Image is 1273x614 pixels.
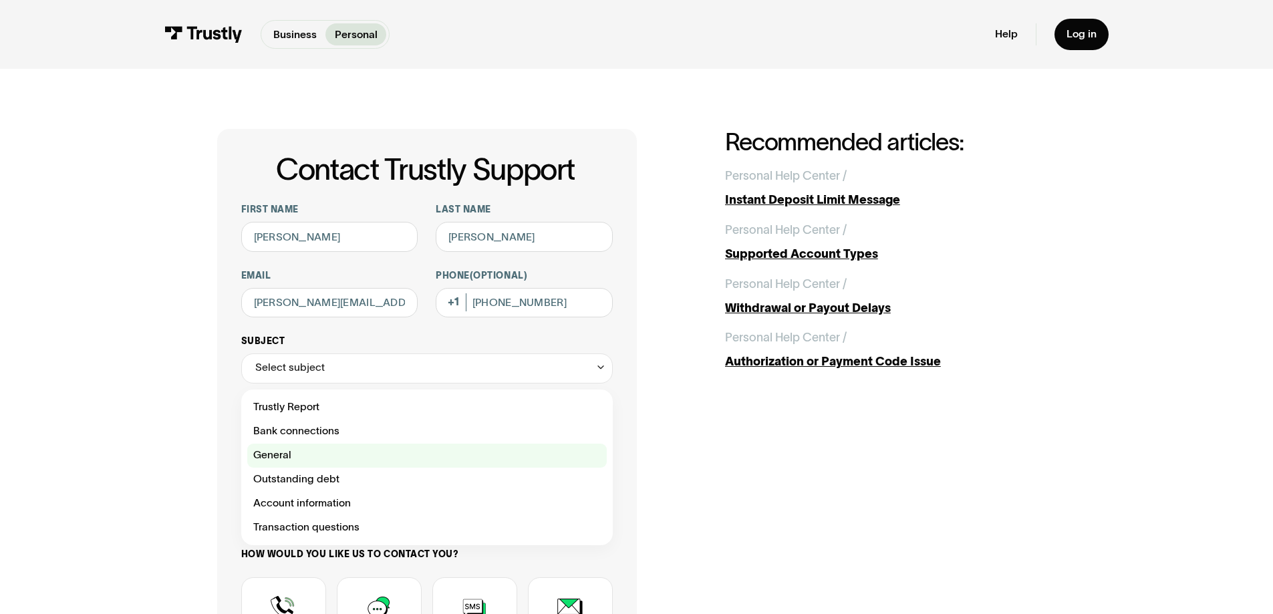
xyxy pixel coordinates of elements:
[436,204,613,216] label: Last name
[470,271,527,281] span: (Optional)
[264,23,325,45] a: Business
[255,359,325,377] div: Select subject
[725,221,847,239] div: Personal Help Center /
[725,245,1056,263] div: Supported Account Types
[335,27,378,43] p: Personal
[436,222,613,252] input: Howard
[241,204,418,216] label: First name
[253,518,360,536] span: Transaction questions
[241,288,418,318] input: alex@mail.com
[436,288,613,318] input: (555) 555-5555
[273,27,317,43] p: Business
[241,222,418,252] input: Alex
[253,494,351,512] span: Account information
[725,129,1056,155] h2: Recommended articles:
[241,383,613,545] nav: Select subject
[725,299,1056,317] div: Withdrawal or Payout Delays
[995,27,1018,41] a: Help
[241,549,613,561] label: How would you like us to contact you?
[436,270,613,282] label: Phone
[725,329,847,347] div: Personal Help Center /
[1067,27,1097,41] div: Log in
[1054,19,1109,50] a: Log in
[239,153,613,186] h1: Contact Trustly Support
[725,167,847,185] div: Personal Help Center /
[253,422,339,440] span: Bank connections
[253,470,339,488] span: Outstanding debt
[253,398,319,416] span: Trustly Report
[725,191,1056,209] div: Instant Deposit Limit Message
[241,353,613,383] div: Select subject
[725,275,1056,317] a: Personal Help Center /Withdrawal or Payout Delays
[164,26,243,43] img: Trustly Logo
[725,275,847,293] div: Personal Help Center /
[241,270,418,282] label: Email
[725,167,1056,209] a: Personal Help Center /Instant Deposit Limit Message
[253,446,291,464] span: General
[325,23,386,45] a: Personal
[725,329,1056,371] a: Personal Help Center /Authorization or Payment Code Issue
[725,353,1056,371] div: Authorization or Payment Code Issue
[725,221,1056,263] a: Personal Help Center /Supported Account Types
[241,335,613,347] label: Subject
